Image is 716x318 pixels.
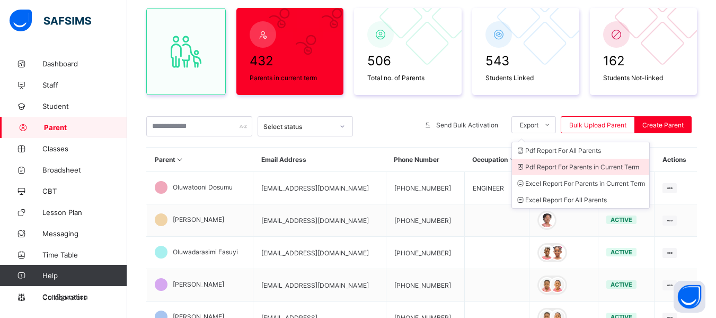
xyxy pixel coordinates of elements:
img: safsims [10,10,91,32]
span: Oluwadarasimi Fasuyi [173,248,238,256]
span: Staff [42,81,127,89]
td: [PHONE_NUMBER] [386,204,464,237]
td: [EMAIL_ADDRESS][DOMAIN_NAME] [253,172,386,204]
span: Broadsheet [42,166,127,174]
span: Export [520,121,538,129]
span: Student [42,102,127,110]
span: Messaging [42,229,127,238]
td: [PHONE_NUMBER] [386,237,464,269]
button: Open asap [674,281,705,313]
span: Classes [42,144,127,153]
span: Lesson Plan [42,208,127,217]
th: Email Address [253,148,386,172]
i: Sort in Ascending Order [508,156,517,164]
span: Students Linked [485,74,566,82]
span: Configuration [42,293,127,301]
td: [EMAIL_ADDRESS][DOMAIN_NAME] [253,237,386,269]
span: Time Table [42,251,127,259]
td: [EMAIL_ADDRESS][DOMAIN_NAME] [253,269,386,302]
span: active [611,281,632,288]
span: [PERSON_NAME] [173,216,224,224]
span: Send Bulk Activation [436,121,498,129]
td: [EMAIL_ADDRESS][DOMAIN_NAME] [253,204,386,237]
span: Create Parent [642,121,684,129]
span: 432 [250,53,330,68]
span: Parent [44,123,127,132]
span: CBT [42,187,127,195]
span: Total no. of Parents [367,74,448,82]
span: [PERSON_NAME] [173,280,224,288]
td: ENGINEER [464,172,529,204]
li: dropdown-list-item-null-3 [512,192,649,208]
li: dropdown-list-item-null-1 [512,159,649,175]
span: Bulk Upload Parent [569,121,626,129]
span: active [611,248,632,256]
th: Occupation [464,148,529,172]
li: dropdown-list-item-null-0 [512,142,649,159]
th: Parent [147,148,253,172]
span: Students Not-linked [603,74,684,82]
li: dropdown-list-item-null-2 [512,175,649,192]
span: Oluwatooni Dosumu [173,183,233,191]
div: Select status [263,123,333,131]
span: Help [42,271,127,280]
th: Phone Number [386,148,464,172]
span: 506 [367,53,448,68]
span: 543 [485,53,566,68]
td: [PHONE_NUMBER] [386,172,464,204]
td: [PHONE_NUMBER] [386,269,464,302]
i: Sort in Ascending Order [175,156,184,164]
th: Actions [655,148,697,172]
span: Dashboard [42,59,127,68]
span: active [611,216,632,224]
span: 162 [603,53,684,68]
span: Parents in current term [250,74,330,82]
